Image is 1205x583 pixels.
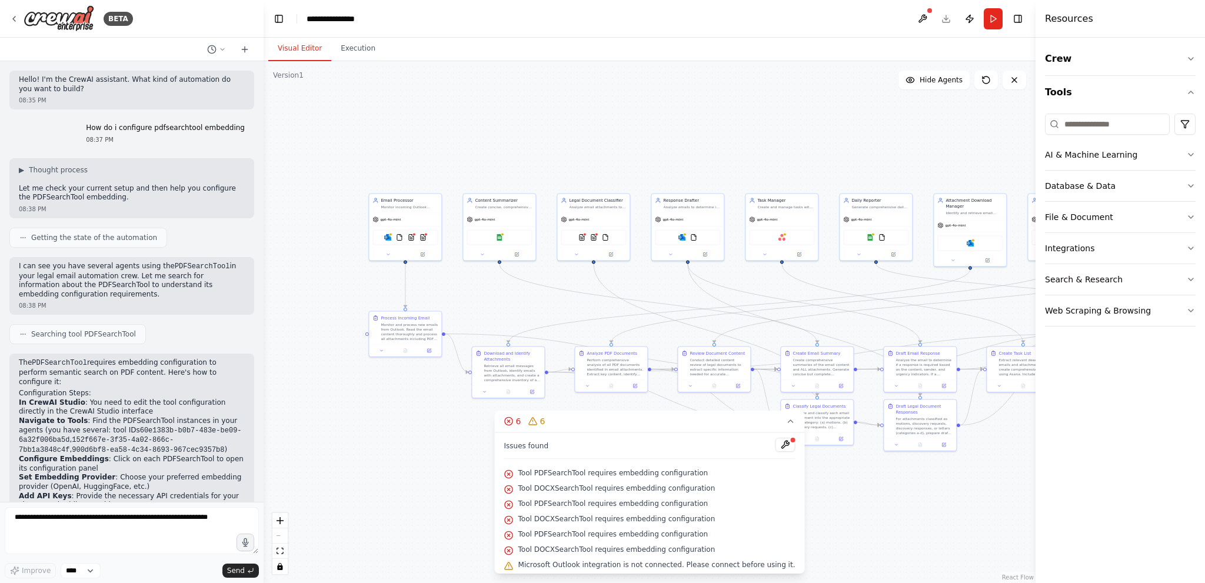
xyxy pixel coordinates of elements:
strong: Configure Embeddings [19,455,109,463]
div: Email ProcessorMonitor incoming Outlook emails, read email content and all attachments, and extra... [368,194,442,261]
span: Searching tool PDFSearchTool [31,329,136,339]
button: File & Document [1045,202,1196,232]
button: Switch to previous chat [202,42,231,56]
nav: breadcrumb [307,13,355,25]
code: 900d6bf8-ea58-4c34-8693-967cec9357b8 [72,446,224,454]
button: Integrations [1045,233,1196,264]
div: Daily ReporterGenerate comprehensive daily logs that include all email and attachment summaries, ... [839,194,913,261]
div: 08:38 PM [19,301,245,310]
span: 6 [516,415,521,427]
div: Draft Legal Document ResponsesFor attachments classified as motions, discovery requests, discover... [883,399,957,452]
li: : You need to edit the tool configuration directly in the CrewAI Studio interface [19,398,245,417]
button: Improve [5,563,56,578]
div: BETA [104,12,133,26]
div: Legal Document ClassifierAnalyze email attachments to classify them into specific legal categorie... [557,194,630,261]
li: : Find the PDFSearchTool instances in your agents (you have several: tool IDs , , ) [19,417,245,455]
strong: In CrewAI Studio [19,398,85,407]
div: Response DrafterAnalyze emails to determine if responses are required, then draft appropriate ema... [651,194,724,261]
span: Tool PDFSearchTool requires embedding configuration [518,499,708,508]
div: Review Document ContentConduct detailed content review of legal documents to extract specific inf... [677,347,751,393]
code: PDFSearchTool [32,359,87,367]
div: 08:38 PM [19,205,245,214]
a: React Flow attribution [1002,574,1034,581]
strong: Set Embedding Provider [19,473,115,481]
button: ▶Thought process [19,165,88,175]
div: Task ManagerCreate and manage tasks with deadlines, including reminders for reviewing AI-generate... [745,194,818,261]
p: I can see you have several agents using the in your legal email automation crew. Let me search fo... [19,262,245,299]
button: Hide Agents [898,71,970,89]
div: 08:37 PM [86,135,245,144]
div: 08:35 PM [19,96,245,105]
button: Hide left sidebar [271,11,287,27]
div: Draft Email ResponseAnalyze the email to determine if a response is required based on the content... [883,347,957,393]
div: Analyze PDF DocumentsPerform comprehensive analysis of all PDF documents identified in email atta... [574,347,648,393]
button: zoom in [272,513,288,528]
button: toggle interactivity [272,559,288,574]
span: Improve [22,566,51,575]
div: Content SummarizerCreate concise, comprehensive summaries of emails and attachments, then save th... [462,194,536,261]
code: 152f667e-3f35-4a02-866c-7bb1a3848c4f [19,436,174,454]
button: AI & Machine Learning [1045,139,1196,170]
p: Hello! I'm the CrewAI assistant. What kind of automation do you want to build? [19,75,245,94]
span: Thought process [29,165,88,175]
span: Tool DOCXSearchTool requires embedding configuration [518,484,715,493]
span: Tool PDFSearchTool requires embedding configuration [518,468,708,478]
code: PDFSearchTool [175,262,230,271]
span: Tool PDFSearchTool requires embedding configuration [518,529,708,539]
div: Process Incoming EmailMonitor and process new emails from Outlook. Read the email content thoroug... [368,311,442,358]
div: Attachment Download ManagerIdentify and retrieve email attachments from Outlook messages, focusin... [933,194,1007,267]
span: Issues found [504,441,549,451]
button: Database & Data [1045,171,1196,201]
button: Hide right sidebar [1010,11,1026,27]
li: : Provide the necessary API credentials for your chosen embedding provider [19,492,245,510]
span: Microsoft Outlook integration is not connected. Please connect before using it. [518,560,795,569]
span: Hide Agents [920,75,963,85]
span: Tool DOCXSearchTool requires embedding configuration [518,545,715,554]
strong: Add API Keys [19,492,72,500]
p: The requires embedding configuration to perform semantic search on PDF content. Here's how to con... [19,358,245,387]
div: React Flow controls [272,513,288,574]
button: Search & Research [1045,264,1196,295]
h4: Resources [1045,12,1093,26]
p: How do i configure pdfsearchtool embedding [86,124,245,133]
span: 6 [540,415,545,427]
button: fit view [272,544,288,559]
div: Classify Legal DocumentsAnalyze and classify each email attachment into the appropriate legal cat... [780,399,854,446]
li: : Click on each PDFSearchTool to open its configuration panel [19,455,245,473]
div: Tools [1045,109,1196,336]
strong: Navigate to Tools [19,417,88,425]
li: : Choose your preferred embedding provider (OpenAI, HuggingFace, etc.) [19,473,245,491]
button: Click to speak your automation idea [237,534,254,551]
button: Visual Editor [268,36,331,61]
div: Download and Identify AttachmentsRetrieve all email messages from Outlook, identify emails with a... [471,347,545,399]
div: Create Email SummaryCreate comprehensive summaries of the email content and ALL attachments. Gene... [780,347,854,393]
div: Create Task ListExtract relevant deadlines from emails and attachments, then create comprehensive... [986,347,1060,393]
button: Tools [1045,76,1196,109]
span: Getting the state of the automation [31,233,157,242]
span: Tool DOCXSearchTool requires embedding configuration [518,514,715,524]
span: Send [227,566,245,575]
button: Web Scraping & Browsing [1045,295,1196,326]
h2: Configuration Steps: [19,389,245,398]
button: Send [222,564,259,578]
button: Execution [331,36,385,61]
button: 66 [495,411,805,432]
p: Let me check your current setup and then help you configure the PDFSearchTool embedding. [19,184,245,202]
div: Version 1 [273,71,304,80]
span: ▶ [19,165,24,175]
button: Crew [1045,42,1196,75]
img: Logo [24,5,94,32]
button: Start a new chat [235,42,254,56]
